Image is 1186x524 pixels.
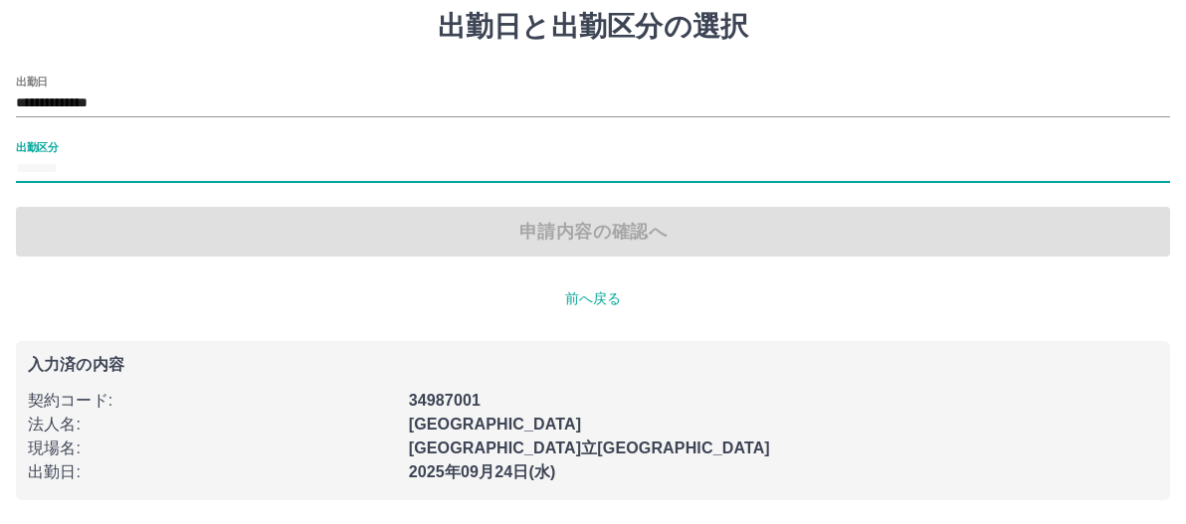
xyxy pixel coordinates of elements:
p: 入力済の内容 [28,357,1158,373]
p: 現場名 : [28,437,397,460]
p: 契約コード : [28,389,397,413]
b: 2025年09月24日(水) [409,463,556,480]
p: 出勤日 : [28,460,397,484]
label: 出勤区分 [16,139,58,154]
h1: 出勤日と出勤区分の選択 [16,10,1170,44]
p: 前へ戻る [16,288,1170,309]
label: 出勤日 [16,74,48,88]
b: [GEOGRAPHIC_DATA] [409,416,582,433]
b: 34987001 [409,392,481,409]
b: [GEOGRAPHIC_DATA]立[GEOGRAPHIC_DATA] [409,439,770,456]
p: 法人名 : [28,413,397,437]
